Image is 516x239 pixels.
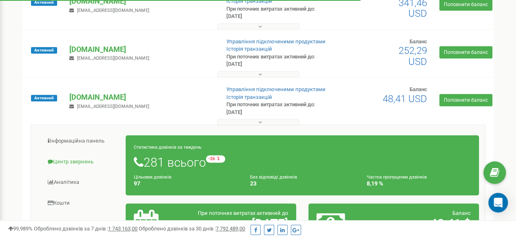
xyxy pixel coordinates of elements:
[139,226,245,232] span: Оброблено дзвінків за 30 днів :
[69,44,213,55] p: [DOMAIN_NAME]
[134,181,238,187] h4: 97
[37,214,126,234] a: Загальні налаштування
[226,46,272,52] a: Історія транзакцій
[226,38,326,45] a: Управління підключеними продуктами
[134,174,171,180] small: Цільових дзвінків
[226,94,272,100] a: Історія транзакцій
[439,94,492,106] a: Поповнити баланс
[206,155,225,163] small: -26
[383,93,427,105] span: 48,41 USD
[367,181,471,187] h4: 8,19 %
[31,47,57,54] span: Активний
[134,155,471,169] h1: 281 всього
[37,172,126,192] a: Аналiтика
[134,145,202,150] small: Статистика дзвінків за тиждень
[37,131,126,151] a: Інформаційна панель
[439,46,492,58] a: Поповнити баланс
[69,92,213,103] p: [DOMAIN_NAME]
[77,104,149,109] span: [EMAIL_ADDRESS][DOMAIN_NAME]
[31,95,57,101] span: Активний
[198,210,288,216] span: При поточних витратах активний до
[226,101,331,116] p: При поточних витратах активний до: [DATE]
[108,226,137,232] u: 1 743 163,00
[34,226,137,232] span: Оброблено дзвінків за 7 днів :
[226,86,326,92] a: Управління підключеними продуктами
[189,217,288,230] h2: [DATE]
[250,174,297,180] small: Без відповіді дзвінків
[372,217,471,230] h2: 48,41 $
[226,5,331,20] p: При поточних витратах активний до: [DATE]
[250,181,354,187] h4: 23
[367,174,427,180] small: Частка пропущених дзвінків
[216,226,245,232] u: 7 792 489,00
[8,226,33,232] span: 99,989%
[226,53,331,68] p: При поточних витратах активний до: [DATE]
[37,152,126,172] a: Центр звернень
[399,45,427,67] span: 252,29 USD
[452,210,471,216] span: Баланс
[77,56,149,61] span: [EMAIL_ADDRESS][DOMAIN_NAME]
[410,38,427,45] span: Баланс
[488,193,508,212] div: Open Intercom Messenger
[410,86,427,92] span: Баланс
[37,193,126,213] a: Кошти
[77,8,149,13] span: [EMAIL_ADDRESS][DOMAIN_NAME]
